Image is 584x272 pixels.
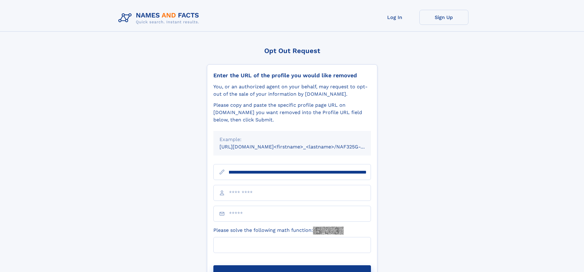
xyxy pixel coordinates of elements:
[207,47,377,55] div: Opt Out Request
[213,227,344,235] label: Please solve the following math function:
[213,72,371,79] div: Enter the URL of the profile you would like removed
[213,102,371,124] div: Please copy and paste the specific profile page URL on [DOMAIN_NAME] you want removed into the Pr...
[370,10,419,25] a: Log In
[116,10,204,26] img: Logo Names and Facts
[213,83,371,98] div: You, or an authorized agent on your behalf, may request to opt-out of the sale of your informatio...
[219,144,383,150] small: [URL][DOMAIN_NAME]<firstname>_<lastname>/NAF325G-xxxxxxxx
[219,136,365,143] div: Example:
[419,10,468,25] a: Sign Up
